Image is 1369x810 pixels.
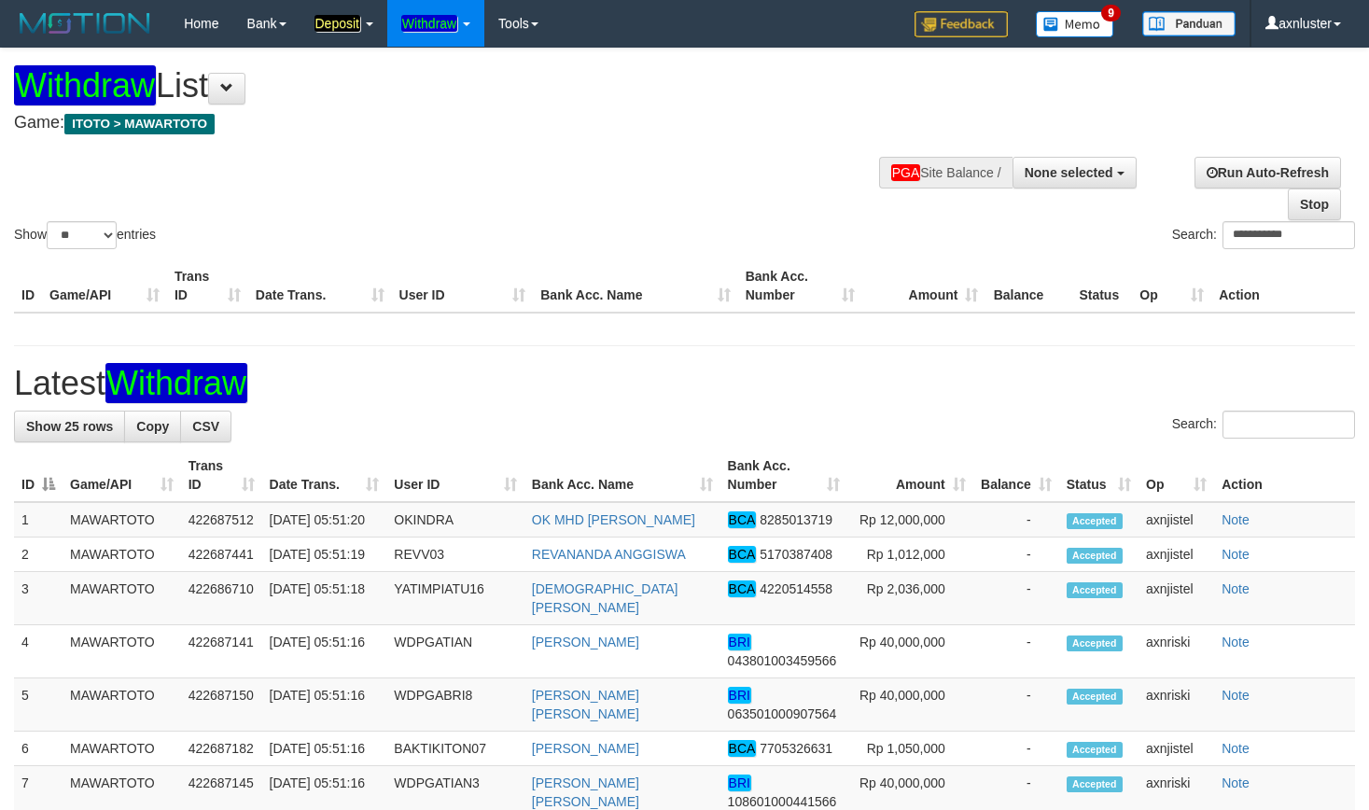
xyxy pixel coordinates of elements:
[181,502,262,538] td: 422687512
[1139,449,1214,502] th: Op: activate to sort column ascending
[1067,635,1123,651] span: Accepted
[262,449,387,502] th: Date Trans.: activate to sort column ascending
[1214,449,1355,502] th: Action
[1067,689,1123,705] span: Accepted
[1025,165,1113,180] span: None selected
[1013,157,1137,189] button: None selected
[64,114,215,134] span: ITOTO > MAWARTOTO
[532,581,678,615] a: [DEMOGRAPHIC_DATA][PERSON_NAME]
[532,635,639,649] a: [PERSON_NAME]
[1067,776,1123,792] span: Accepted
[985,259,1071,313] th: Balance
[14,114,894,133] h4: Game:
[386,449,524,502] th: User ID: activate to sort column ascending
[26,419,113,434] span: Show 25 rows
[728,775,751,791] em: BRI
[401,15,457,32] em: Withdraw
[973,732,1059,766] td: -
[532,688,639,721] a: [PERSON_NAME] [PERSON_NAME]
[14,67,894,105] h1: List
[192,419,219,434] span: CSV
[728,653,837,668] span: Copy 043801003459566 to clipboard
[728,546,757,563] em: BCA
[728,706,837,721] span: Copy 063501000907564 to clipboard
[248,259,392,313] th: Date Trans.
[973,678,1059,732] td: -
[847,732,973,766] td: Rp 1,050,000
[760,547,832,562] span: Copy 5170387408 to clipboard
[386,572,524,625] td: YATIMPIATU16
[181,449,262,502] th: Trans ID: activate to sort column ascending
[181,572,262,625] td: 422686710
[392,259,534,313] th: User ID
[973,502,1059,538] td: -
[720,449,847,502] th: Bank Acc. Number: activate to sort column ascending
[262,502,387,538] td: [DATE] 05:51:20
[1139,502,1214,538] td: axnjistel
[1139,625,1214,678] td: axnriski
[1288,189,1341,220] a: Stop
[63,538,181,572] td: MAWARTOTO
[1139,732,1214,766] td: axnjistel
[973,449,1059,502] th: Balance: activate to sort column ascending
[63,502,181,538] td: MAWARTOTO
[167,259,248,313] th: Trans ID
[262,572,387,625] td: [DATE] 05:51:18
[532,741,639,756] a: [PERSON_NAME]
[1222,741,1250,756] a: Note
[915,11,1008,37] img: Feedback.jpg
[14,365,1355,402] h1: Latest
[386,732,524,766] td: BAKTIKITON07
[14,9,156,37] img: MOTION_logo.png
[862,259,986,313] th: Amount
[1222,775,1250,790] a: Note
[728,580,757,597] em: BCA
[1059,449,1139,502] th: Status: activate to sort column ascending
[1222,688,1250,703] a: Note
[973,538,1059,572] td: -
[314,15,360,32] em: Deposit
[181,625,262,678] td: 422687141
[760,512,832,527] span: Copy 8285013719 to clipboard
[63,678,181,732] td: MAWARTOTO
[847,449,973,502] th: Amount: activate to sort column ascending
[181,732,262,766] td: 422687182
[847,572,973,625] td: Rp 2,036,000
[1222,411,1355,439] input: Search:
[1101,5,1121,21] span: 9
[386,538,524,572] td: REVV03
[63,572,181,625] td: MAWARTOTO
[728,687,751,704] em: BRI
[728,740,757,757] em: BCA
[124,411,181,442] a: Copy
[1067,548,1123,564] span: Accepted
[1172,411,1355,439] label: Search:
[1222,512,1250,527] a: Note
[1067,742,1123,758] span: Accepted
[1071,259,1132,313] th: Status
[386,625,524,678] td: WDPGATIAN
[1222,581,1250,596] a: Note
[14,538,63,572] td: 2
[14,572,63,625] td: 3
[1142,11,1236,36] img: panduan.png
[533,259,737,313] th: Bank Acc. Name
[879,157,1013,189] div: Site Balance /
[1194,157,1341,189] a: Run Auto-Refresh
[891,164,921,181] em: PGA
[1139,572,1214,625] td: axnjistel
[728,511,757,528] em: BCA
[136,419,169,434] span: Copy
[262,538,387,572] td: [DATE] 05:51:19
[262,732,387,766] td: [DATE] 05:51:16
[262,678,387,732] td: [DATE] 05:51:16
[532,512,695,527] a: OK MHD [PERSON_NAME]
[181,538,262,572] td: 422687441
[532,547,686,562] a: REVANANDA ANGGISWA
[1067,582,1123,598] span: Accepted
[105,363,247,403] em: Withdraw
[14,65,156,105] em: Withdraw
[1172,221,1355,249] label: Search:
[1211,259,1355,313] th: Action
[14,678,63,732] td: 5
